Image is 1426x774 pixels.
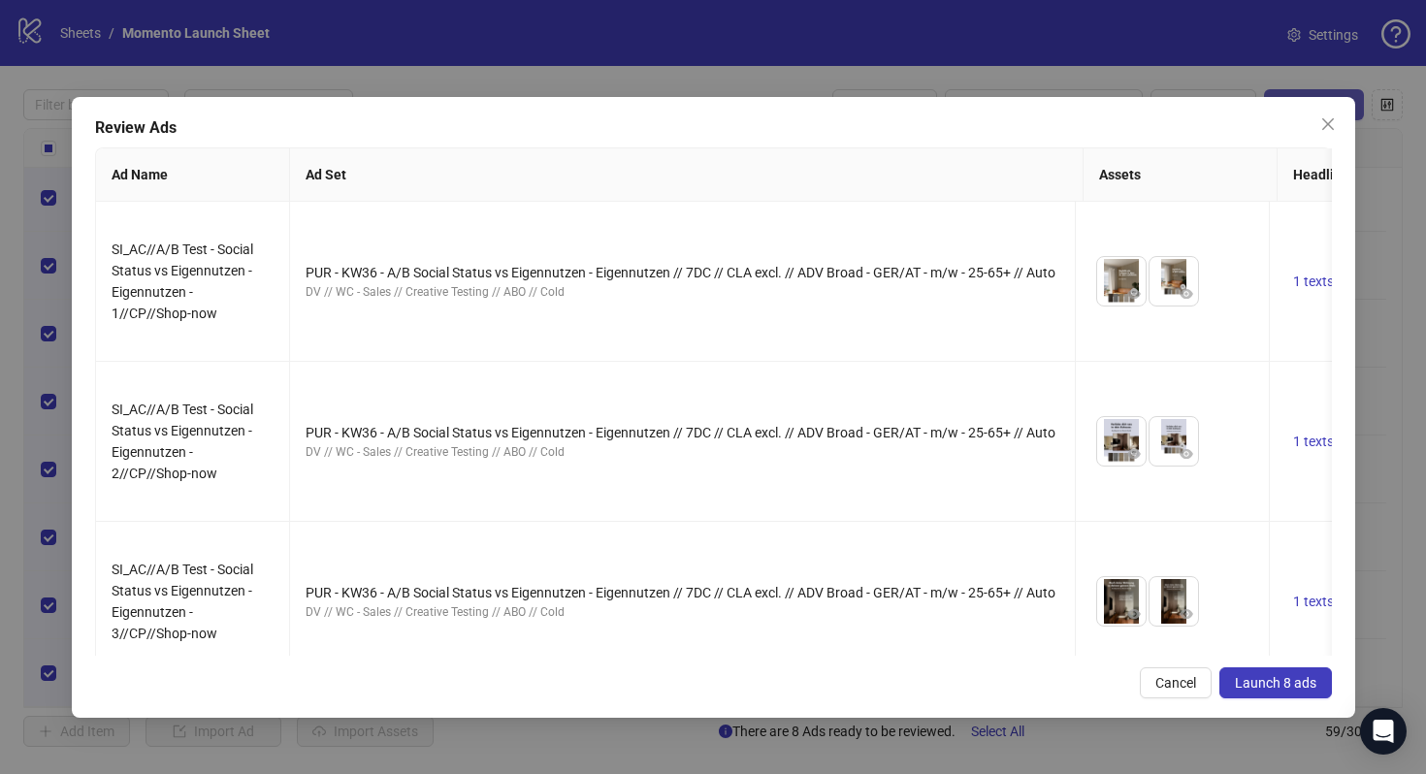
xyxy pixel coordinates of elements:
[1320,116,1336,132] span: close
[1175,602,1198,626] button: Preview
[1235,675,1316,691] span: Launch 8 ads
[1097,577,1146,626] img: Asset 1
[1293,274,1334,289] span: 1 texts
[112,242,253,321] span: SI_AC//A/B Test - Social Status vs Eigennutzen - Eigennutzen - 1//CP//Shop-now
[1175,282,1198,306] button: Preview
[290,148,1084,202] th: Ad Set
[1127,287,1141,301] span: eye
[1097,257,1146,306] img: Asset 1
[112,402,253,481] span: SI_AC//A/B Test - Social Status vs Eigennutzen - Eigennutzen - 2//CP//Shop-now
[1219,667,1332,698] button: Launch 8 ads
[1150,417,1198,466] img: Asset 2
[1097,417,1146,466] img: Asset 1
[95,116,1332,140] div: Review Ads
[1127,447,1141,461] span: eye
[306,283,1059,302] div: DV // WC - Sales // Creative Testing // ABO // Cold
[306,603,1059,622] div: DV // WC - Sales // Creative Testing // ABO // Cold
[1140,667,1212,698] button: Cancel
[1360,708,1407,755] div: Open Intercom Messenger
[96,148,290,202] th: Ad Name
[1180,447,1193,461] span: eye
[1083,148,1277,202] th: Assets
[1293,434,1334,449] span: 1 texts
[1127,607,1141,621] span: eye
[306,422,1059,443] div: PUR - KW36 - A/B Social Status vs Eigennutzen - Eigennutzen // 7DC // CLA excl. // ADV Broad - GE...
[1285,270,1342,293] button: 1 texts
[1122,602,1146,626] button: Preview
[1155,675,1196,691] span: Cancel
[1285,430,1342,453] button: 1 texts
[1180,287,1193,301] span: eye
[1175,442,1198,466] button: Preview
[1122,442,1146,466] button: Preview
[306,443,1059,462] div: DV // WC - Sales // Creative Testing // ABO // Cold
[1150,257,1198,306] img: Asset 2
[306,582,1059,603] div: PUR - KW36 - A/B Social Status vs Eigennutzen - Eigennutzen // 7DC // CLA excl. // ADV Broad - GE...
[1180,607,1193,621] span: eye
[306,262,1059,283] div: PUR - KW36 - A/B Social Status vs Eigennutzen - Eigennutzen // 7DC // CLA excl. // ADV Broad - GE...
[1285,590,1342,613] button: 1 texts
[1293,594,1334,609] span: 1 texts
[1150,577,1198,626] img: Asset 2
[112,562,253,641] span: SI_AC//A/B Test - Social Status vs Eigennutzen - Eigennutzen - 3//CP//Shop-now
[1122,282,1146,306] button: Preview
[1313,109,1344,140] button: Close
